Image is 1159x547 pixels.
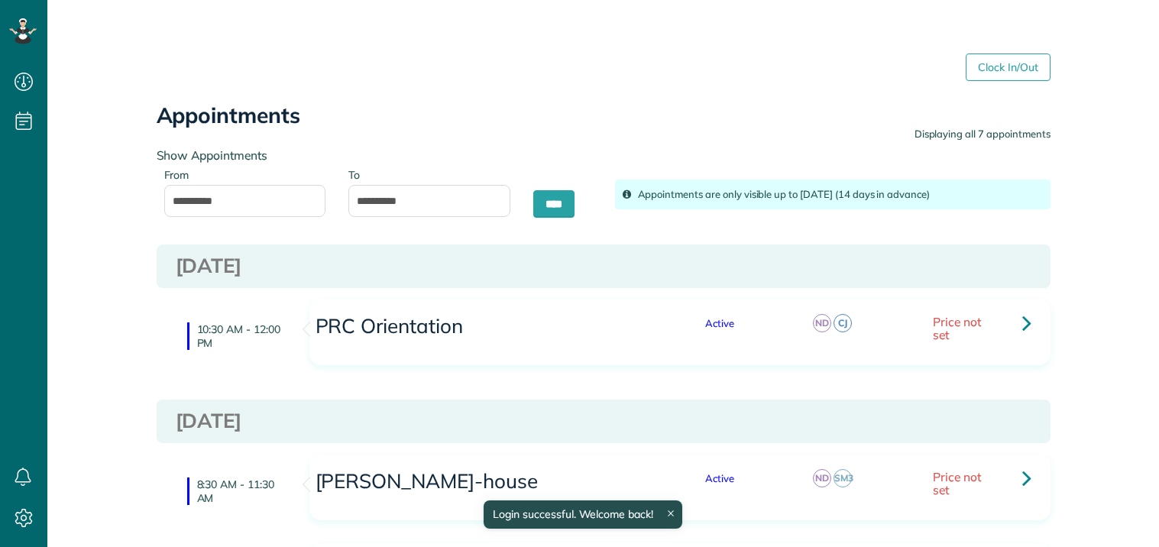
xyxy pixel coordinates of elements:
[813,469,831,487] span: ND
[176,255,1031,277] h3: [DATE]
[933,469,981,497] span: Price not set
[693,474,734,484] span: Active
[933,314,981,342] span: Price not set
[187,322,287,350] h4: 10:30 AM - 12:00 PM
[966,53,1051,81] a: Clock In/Out
[348,160,367,188] label: To
[157,149,592,162] h4: Show Appointments
[834,469,852,487] span: SM3
[484,500,682,529] div: Login successful. Welcome back!
[314,316,652,338] h3: PRC Orientation
[176,410,1031,432] h3: [DATE]
[693,319,734,329] span: Active
[834,314,852,332] span: CJ
[164,160,197,188] label: From
[638,187,1043,202] div: Appointments are only visible up to [DATE] (14 days in advance)
[187,477,287,505] h4: 8:30 AM - 11:30 AM
[915,127,1051,141] div: Displaying all 7 appointments
[813,314,831,332] span: ND
[157,104,301,128] h2: Appointments
[314,471,652,493] h3: [PERSON_NAME]-house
